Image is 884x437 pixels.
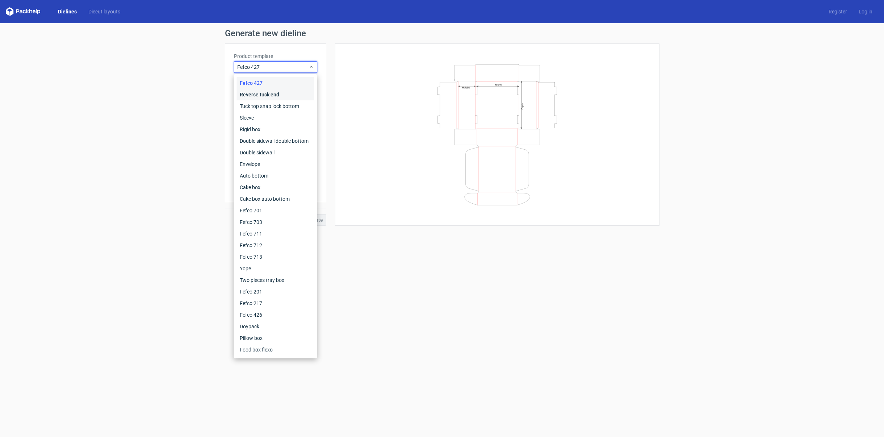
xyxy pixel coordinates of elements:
[237,100,314,112] div: Tuck top snap lock bottom
[823,8,853,15] a: Register
[237,309,314,321] div: Fefco 426
[237,147,314,158] div: Double sidewall
[237,112,314,124] div: Sleeve
[237,332,314,344] div: Pillow box
[237,193,314,205] div: Cake box auto bottom
[237,182,314,193] div: Cake box
[225,29,659,38] h1: Generate new dieline
[237,274,314,286] div: Two pieces tray box
[237,135,314,147] div: Double sidewall double bottom
[237,286,314,297] div: Fefco 201
[237,228,314,240] div: Fefco 711
[237,77,314,89] div: Fefco 427
[853,8,878,15] a: Log in
[462,86,470,89] text: Height
[237,205,314,216] div: Fefco 701
[83,8,126,15] a: Diecut layouts
[237,216,314,228] div: Fefco 703
[237,321,314,332] div: Doypack
[237,344,314,355] div: Food box flexo
[237,251,314,263] div: Fefco 713
[237,158,314,170] div: Envelope
[237,89,314,100] div: Reverse tuck end
[237,263,314,274] div: Yope
[237,124,314,135] div: Rigid box
[237,240,314,251] div: Fefco 712
[237,170,314,182] div: Auto bottom
[237,63,309,71] span: Fefco 427
[52,8,83,15] a: Dielines
[495,83,502,86] text: Width
[234,53,317,60] label: Product template
[521,103,524,109] text: Depth
[237,297,314,309] div: Fefco 217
